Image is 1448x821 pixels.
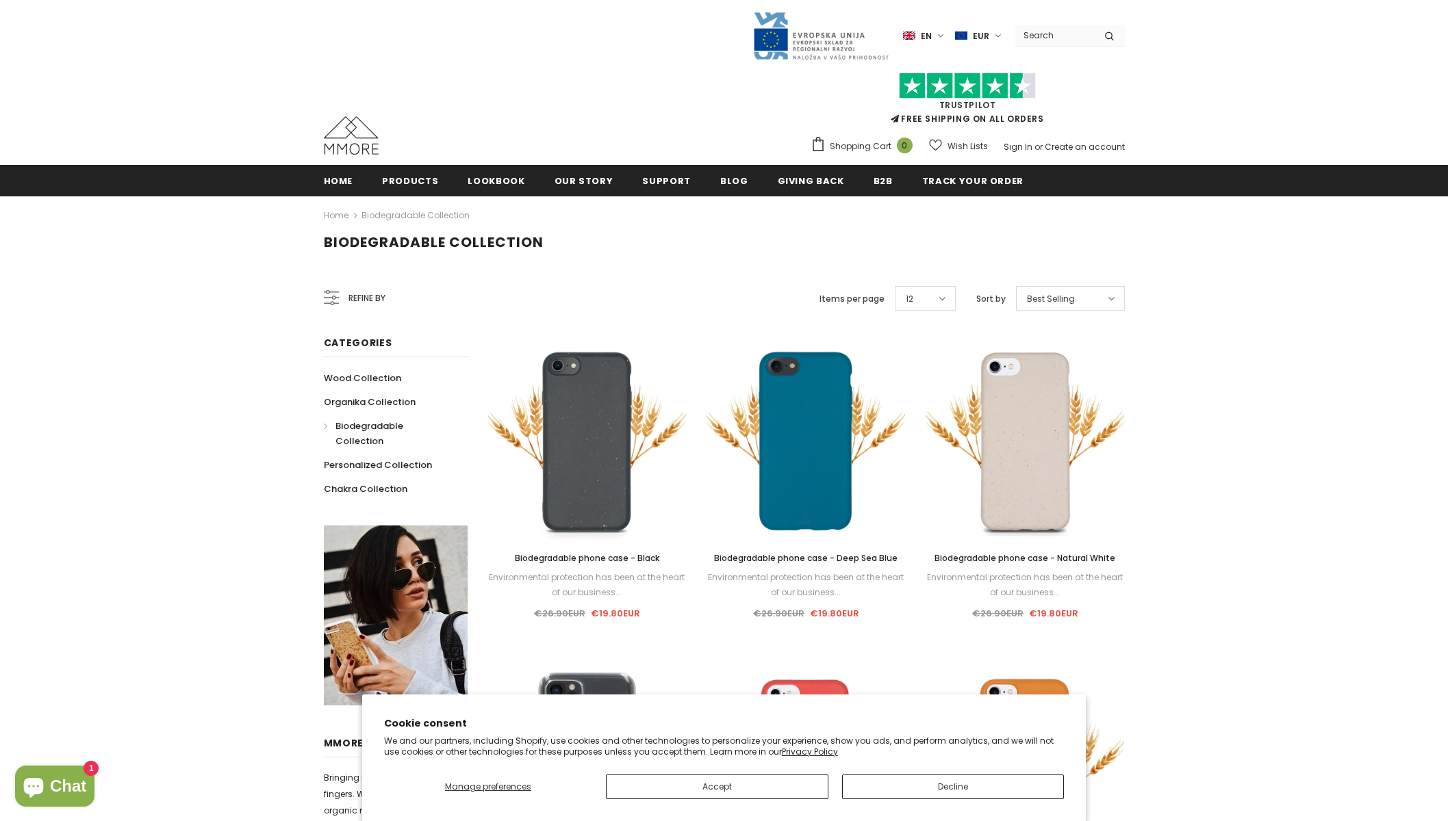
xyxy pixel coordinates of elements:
[324,116,379,155] img: MMORE Cases
[1027,292,1075,306] span: Best Selling
[1015,25,1094,45] input: Search Site
[324,174,353,187] span: Home
[1004,141,1032,153] a: Sign In
[922,165,1024,196] a: Track your order
[468,174,524,187] span: Lookbook
[926,570,1124,600] div: Environmental protection has been at the heart of our business...
[897,138,913,153] span: 0
[324,336,392,350] span: Categories
[830,140,891,153] span: Shopping Cart
[707,551,905,566] a: Biodegradable phone case - Deep Sea Blue
[874,165,893,196] a: B2B
[926,551,1124,566] a: Biodegradable phone case - Natural White
[820,292,885,306] label: Items per page
[935,552,1115,564] span: Biodegradable phone case - Natural White
[973,29,989,43] span: EUR
[1045,141,1125,153] a: Create an account
[324,233,544,252] span: Biodegradable Collection
[903,30,915,42] img: i-lang-1.png
[642,165,691,196] a: support
[752,29,889,41] a: Javni Razpis
[714,552,898,564] span: Biodegradable phone case - Deep Sea Blue
[976,292,1006,306] label: Sort by
[324,736,364,750] span: MMORE
[324,372,401,385] span: Wood Collection
[642,174,691,187] span: support
[324,453,432,477] a: Personalized Collection
[384,735,1065,757] p: We and our partners, including Shopify, use cookies and other technologies to personalize your ex...
[555,174,613,187] span: Our Story
[948,140,988,153] span: Wish Lists
[361,209,470,221] a: Biodegradable Collection
[921,29,932,43] span: en
[606,774,828,799] button: Accept
[720,165,748,196] a: Blog
[384,774,592,799] button: Manage preferences
[929,134,988,158] a: Wish Lists
[324,477,407,501] a: Chakra Collection
[1034,141,1043,153] span: or
[445,781,531,792] span: Manage preferences
[720,174,748,187] span: Blog
[382,165,438,196] a: Products
[488,551,687,566] a: Biodegradable phone case - Black
[899,73,1036,99] img: Trust Pilot Stars
[1029,607,1078,620] span: €19.80EUR
[811,79,1125,125] span: FREE SHIPPING ON ALL ORDERS
[534,607,585,620] span: €26.90EUR
[782,746,838,757] a: Privacy Policy
[324,165,353,196] a: Home
[939,99,996,111] a: Trustpilot
[324,366,401,390] a: Wood Collection
[842,774,1065,799] button: Decline
[707,570,905,600] div: Environmental protection has been at the heart of our business...
[324,458,432,471] span: Personalized Collection
[810,607,859,620] span: €19.80EUR
[324,414,453,453] a: Biodegradable Collection
[382,174,438,187] span: Products
[324,207,348,224] a: Home
[324,482,407,495] span: Chakra Collection
[348,291,385,306] span: Refine by
[972,607,1024,620] span: €26.90EUR
[384,716,1065,731] h2: Cookie consent
[324,395,416,408] span: Organika Collection
[811,136,919,157] a: Shopping Cart 0
[778,165,844,196] a: Giving back
[922,174,1024,187] span: Track your order
[468,165,524,196] a: Lookbook
[488,570,687,600] div: Environmental protection has been at the heart of our business...
[324,390,416,414] a: Organika Collection
[906,292,913,306] span: 12
[515,552,659,564] span: Biodegradable phone case - Black
[591,607,640,620] span: €19.80EUR
[874,174,893,187] span: B2B
[335,419,403,447] span: Biodegradable Collection
[778,174,844,187] span: Giving back
[753,607,804,620] span: €26.90EUR
[11,766,99,810] inbox-online-store-chat: Shopify online store chat
[752,11,889,61] img: Javni Razpis
[555,165,613,196] a: Our Story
